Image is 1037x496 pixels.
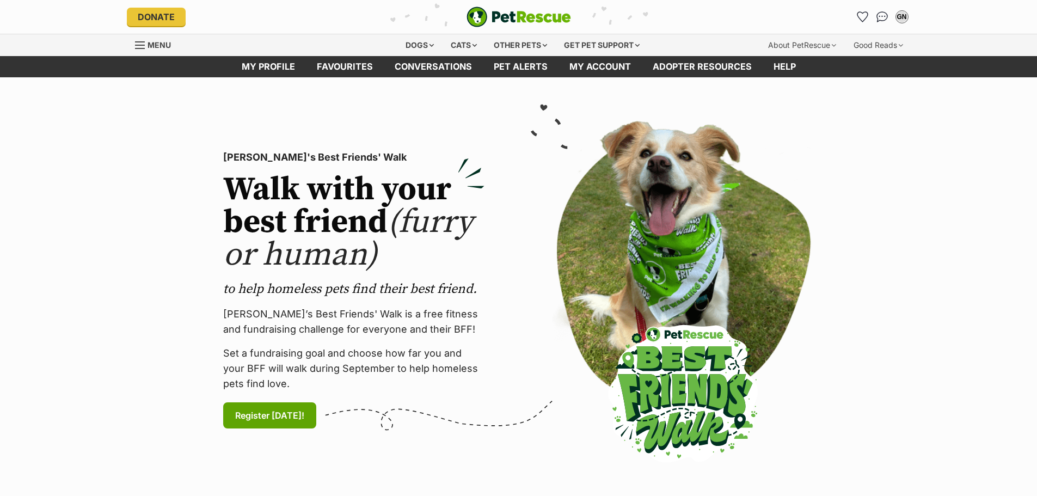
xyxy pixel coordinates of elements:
[148,40,171,50] span: Menu
[223,346,484,391] p: Set a fundraising goal and choose how far you and your BFF will walk during September to help hom...
[483,56,559,77] a: Pet alerts
[235,409,304,422] span: Register [DATE]!
[556,34,647,56] div: Get pet support
[467,7,571,27] img: logo-e224e6f780fb5917bec1dbf3a21bbac754714ae5b6737aabdf751b685950b380.svg
[223,402,316,428] a: Register [DATE]!
[398,34,441,56] div: Dogs
[135,34,179,54] a: Menu
[223,174,484,272] h2: Walk with your best friend
[223,150,484,165] p: [PERSON_NAME]'s Best Friends' Walk
[876,11,888,22] img: chat-41dd97257d64d25036548639549fe6c8038ab92f7586957e7f3b1b290dea8141.svg
[760,34,844,56] div: About PetRescue
[854,8,911,26] ul: Account quick links
[443,34,484,56] div: Cats
[897,11,907,22] div: GN
[559,56,642,77] a: My account
[846,34,911,56] div: Good Reads
[642,56,763,77] a: Adopter resources
[223,202,473,275] span: (furry or human)
[893,8,911,26] button: My account
[854,8,872,26] a: Favourites
[127,8,186,26] a: Donate
[467,7,571,27] a: PetRescue
[223,307,484,337] p: [PERSON_NAME]’s Best Friends' Walk is a free fitness and fundraising challenge for everyone and t...
[763,56,807,77] a: Help
[231,56,306,77] a: My profile
[223,280,484,298] p: to help homeless pets find their best friend.
[486,34,555,56] div: Other pets
[384,56,483,77] a: conversations
[306,56,384,77] a: Favourites
[874,8,891,26] a: Conversations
